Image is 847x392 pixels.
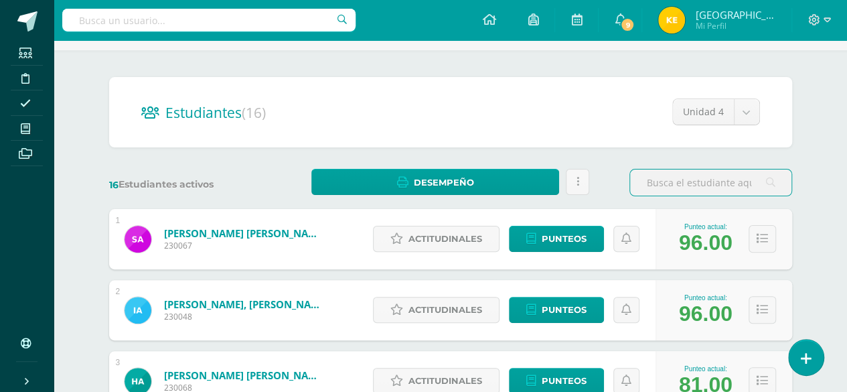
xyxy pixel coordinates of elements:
[242,103,266,122] span: (16)
[373,297,499,323] a: Actitudinales
[673,99,759,125] a: Unidad 4
[125,226,151,253] img: 992d89e52b41b8bcb7715cffbd775d75.png
[542,298,587,322] span: Punteos
[542,226,587,251] span: Punteos
[679,302,733,326] div: 96.00
[679,231,733,255] div: 96.00
[116,358,121,367] div: 3
[658,7,685,34] img: cac69b3a1053a0e96759db03ee3b121c.png
[408,298,482,322] span: Actitudinales
[116,216,121,225] div: 1
[373,226,499,252] a: Actitudinales
[630,170,791,196] input: Busca el estudiante aquí...
[679,223,733,231] div: Punteo actual:
[679,365,733,373] div: Punteo actual:
[164,226,325,240] a: [PERSON_NAME] [PERSON_NAME]
[164,298,325,311] a: [PERSON_NAME], [PERSON_NAME]
[164,240,325,251] span: 230067
[620,17,635,32] span: 9
[414,170,474,195] span: Desempeño
[116,287,121,296] div: 2
[62,9,356,31] input: Busca un usuario...
[164,311,325,322] span: 230048
[509,297,604,323] a: Punteos
[679,294,733,302] div: Punteo actual:
[125,297,151,324] img: 9cd02a476c78c982baa802c3a70a3042.png
[408,226,482,251] span: Actitudinales
[509,226,604,252] a: Punteos
[165,103,266,122] span: Estudiantes
[109,179,119,191] span: 16
[695,20,775,31] span: Mi Perfil
[109,178,272,191] label: Estudiantes activos
[683,99,724,125] span: Unidad 4
[311,169,560,195] a: Desempeño
[164,369,325,382] a: [PERSON_NAME] [PERSON_NAME]
[695,8,775,21] span: [GEOGRAPHIC_DATA]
